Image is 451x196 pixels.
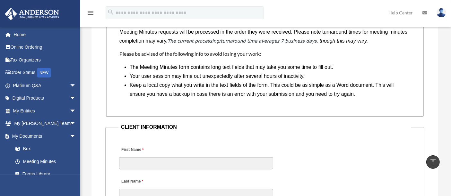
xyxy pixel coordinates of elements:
[9,168,86,181] a: Forms Library
[70,79,82,92] span: arrow_drop_down
[317,38,368,44] i: , though this may vary.
[119,145,145,154] label: First Name
[4,79,86,92] a: Platinum Q&Aarrow_drop_down
[70,130,82,143] span: arrow_drop_down
[4,130,86,143] a: My Documentsarrow_drop_down
[4,41,86,54] a: Online Ordering
[429,158,437,166] i: vertical_align_top
[87,9,94,17] i: menu
[4,92,86,105] a: Digital Productsarrow_drop_down
[3,8,61,20] img: Anderson Advisors Platinum Portal
[130,63,405,72] li: The Meeting Minutes form contains long text fields that may take you some time to fill out.
[87,11,94,17] a: menu
[9,155,82,168] a: Meeting Minutes
[119,50,410,57] h4: Please be advised of the following info to avoid losing your work:
[130,72,405,81] li: Your user session may time out unexpectedly after several hours of inactivity.
[168,38,317,44] em: The current processing/turnaround time averages 7 business days
[37,68,51,78] div: NEW
[118,123,411,132] legend: CLIENT INFORMATION
[4,66,86,79] a: Order StatusNEW
[4,53,86,66] a: Tax Organizers
[70,117,82,130] span: arrow_drop_down
[70,104,82,118] span: arrow_drop_down
[4,104,86,117] a: My Entitiesarrow_drop_down
[4,117,86,130] a: My [PERSON_NAME] Teamarrow_drop_down
[119,177,145,186] label: Last Name
[70,92,82,105] span: arrow_drop_down
[9,143,86,155] a: Box
[119,28,410,45] p: Meeting Minutes requests will be processed in the order they were received. Please note turnaroun...
[107,9,114,16] i: search
[130,81,405,99] li: Keep a local copy what you write in the text fields of the form. This could be as simple as a Wor...
[4,28,86,41] a: Home
[437,8,446,17] img: User Pic
[426,155,440,169] a: vertical_align_top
